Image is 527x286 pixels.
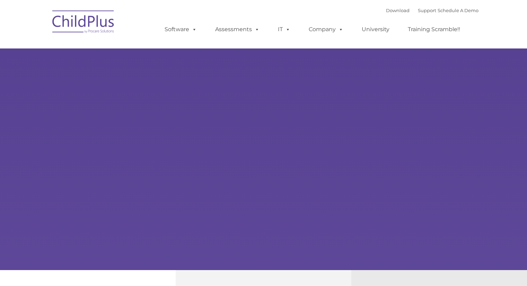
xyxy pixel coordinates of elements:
a: Company [302,23,350,36]
a: IT [271,23,297,36]
a: Training Scramble!! [401,23,467,36]
a: Software [158,23,204,36]
a: Download [386,8,410,13]
font: | [386,8,478,13]
img: ChildPlus by Procare Solutions [49,6,118,40]
a: Schedule A Demo [438,8,478,13]
a: University [355,23,396,36]
a: Support [418,8,436,13]
a: Assessments [208,23,266,36]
